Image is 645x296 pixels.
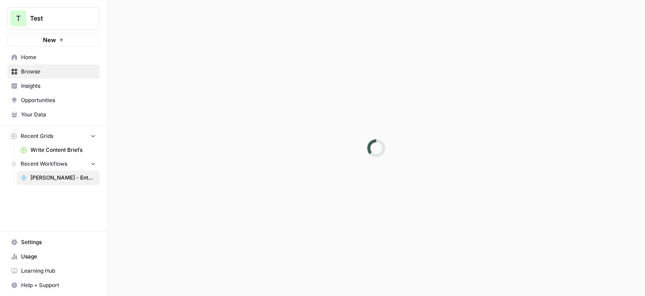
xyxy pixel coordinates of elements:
a: Usage [7,249,100,264]
span: Help + Support [21,281,96,289]
span: Insights [21,82,96,90]
button: Recent Grids [7,129,100,143]
span: Usage [21,253,96,261]
span: Recent Workflows [21,160,67,168]
span: Learning Hub [21,267,96,275]
span: Settings [21,238,96,246]
button: Help + Support [7,278,100,292]
span: T [16,13,21,24]
span: Write Content Briefs [30,146,96,154]
a: [PERSON_NAME] - Enterprise Customer Enablement & Training Specialist [17,171,100,185]
a: Opportunities [7,93,100,107]
button: Recent Workflows [7,157,100,171]
a: Browse [7,64,100,79]
a: Insights [7,79,100,93]
span: [PERSON_NAME] - Enterprise Customer Enablement & Training Specialist [30,174,96,182]
span: Your Data [21,111,96,119]
a: Settings [7,235,100,249]
span: Recent Grids [21,132,53,140]
span: New [43,35,56,44]
span: Browse [21,68,96,76]
button: New [7,33,100,47]
a: Write Content Briefs [17,143,100,157]
a: Home [7,50,100,64]
button: Workspace: Test [7,7,100,30]
a: Learning Hub [7,264,100,278]
span: Test [30,14,84,23]
a: Your Data [7,107,100,122]
span: Opportunities [21,96,96,104]
span: Home [21,53,96,61]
